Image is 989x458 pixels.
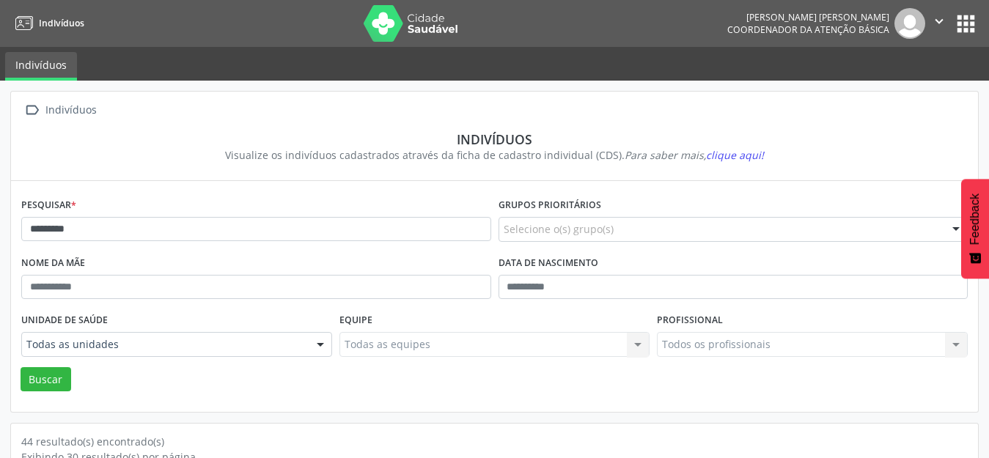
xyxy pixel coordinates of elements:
span: Selecione o(s) grupo(s) [504,221,614,237]
a:  Indivíduos [21,100,99,121]
span: Indivíduos [39,17,84,29]
a: Indivíduos [10,11,84,35]
label: Profissional [657,309,723,332]
button: apps [953,11,979,37]
div: Indivíduos [32,131,957,147]
i: Para saber mais, [625,148,764,162]
div: Indivíduos [43,100,99,121]
div: Visualize os indivíduos cadastrados através da ficha de cadastro individual (CDS). [32,147,957,163]
span: clique aqui! [706,148,764,162]
label: Pesquisar [21,194,76,217]
a: Indivíduos [5,52,77,81]
img: img [894,8,925,39]
label: Data de nascimento [499,252,598,275]
div: [PERSON_NAME] [PERSON_NAME] [727,11,889,23]
button: Feedback - Mostrar pesquisa [961,179,989,278]
i:  [931,13,947,29]
span: Feedback [968,193,982,245]
label: Equipe [339,309,372,332]
label: Grupos prioritários [499,194,601,217]
span: Todas as unidades [26,337,302,352]
span: Coordenador da Atenção Básica [727,23,889,36]
label: Nome da mãe [21,252,85,275]
i:  [21,100,43,121]
div: 44 resultado(s) encontrado(s) [21,434,968,449]
button:  [925,8,953,39]
label: Unidade de saúde [21,309,108,332]
button: Buscar [21,367,71,392]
